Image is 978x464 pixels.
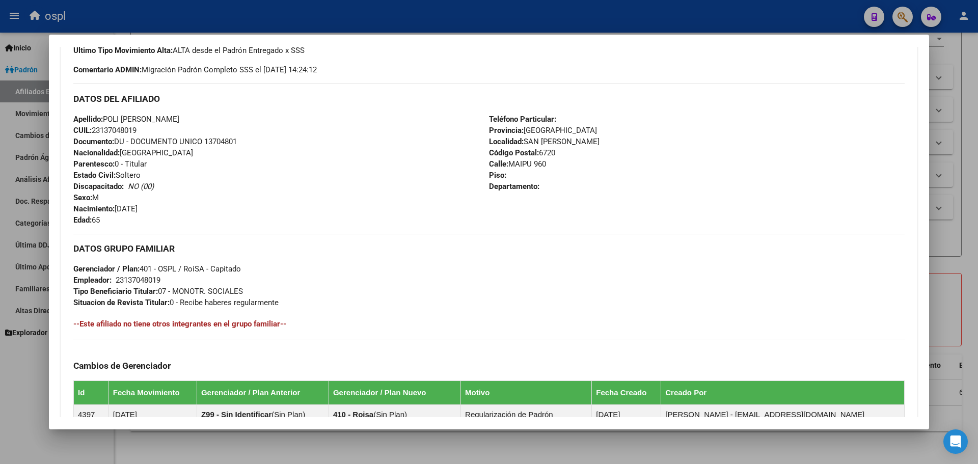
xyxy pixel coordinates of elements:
[108,380,197,404] th: Fecha Movimiento
[489,182,539,191] strong: Departamento:
[943,429,968,454] div: Open Intercom Messenger
[489,126,524,135] strong: Provincia:
[73,298,170,307] strong: Situacion de Revista Titular:
[274,410,303,419] span: Sin Plan
[489,159,546,169] span: MAIPU 960
[73,93,905,104] h3: DATOS DEL AFILIADO
[661,404,905,424] td: [PERSON_NAME] - [EMAIL_ADDRESS][DOMAIN_NAME]
[73,215,92,225] strong: Edad:
[197,380,329,404] th: Gerenciador / Plan Anterior
[592,404,661,424] td: [DATE]
[489,159,508,169] strong: Calle:
[329,380,460,404] th: Gerenciador / Plan Nuevo
[73,159,147,169] span: 0 - Titular
[73,171,116,180] strong: Estado Civil:
[73,204,115,213] strong: Nacimiento:
[73,318,905,330] h4: --Este afiliado no tiene otros integrantes en el grupo familiar--
[592,380,661,404] th: Fecha Creado
[73,287,243,296] span: 07 - MONOTR. SOCIALES
[489,148,539,157] strong: Código Postal:
[73,46,173,55] strong: Ultimo Tipo Movimiento Alta:
[73,360,905,371] h3: Cambios de Gerenciador
[73,115,179,124] span: POLI [PERSON_NAME]
[489,171,506,180] strong: Piso:
[73,126,137,135] span: 23137048019
[73,298,279,307] span: 0 - Recibe haberes regularmente
[73,171,141,180] span: Soltero
[461,404,592,424] td: Regularización de Padrón
[661,380,905,404] th: Creado Por
[73,148,120,157] strong: Nacionalidad:
[73,65,142,74] strong: Comentario ADMIN:
[73,204,138,213] span: [DATE]
[73,215,100,225] span: 65
[73,182,124,191] strong: Discapacitado:
[201,410,271,419] strong: Z99 - Sin Identificar
[73,159,115,169] strong: Parentesco:
[489,148,555,157] span: 6720
[108,404,197,424] td: [DATE]
[73,193,99,202] span: M
[329,404,460,424] td: ( )
[116,275,160,286] div: 23137048019
[376,410,404,419] span: Sin Plan
[73,193,92,202] strong: Sexo:
[73,137,237,146] span: DU - DOCUMENTO UNICO 13704801
[489,137,600,146] span: SAN [PERSON_NAME]
[489,137,524,146] strong: Localidad:
[197,404,329,424] td: ( )
[73,126,92,135] strong: CUIL:
[128,182,154,191] i: NO (00)
[73,243,905,254] h3: DATOS GRUPO FAMILIAR
[73,64,317,75] span: Migración Padrón Completo SSS el [DATE] 14:24:12
[73,264,241,274] span: 401 - OSPL / RoiSA - Capitado
[73,264,140,274] strong: Gerenciador / Plan:
[333,410,373,419] strong: 410 - Roisa
[74,404,109,424] td: 4397
[489,115,556,124] strong: Teléfono Particular:
[73,276,112,285] strong: Empleador:
[73,46,305,55] span: ALTA desde el Padrón Entregado x SSS
[73,148,193,157] span: [GEOGRAPHIC_DATA]
[73,115,103,124] strong: Apellido:
[489,126,597,135] span: [GEOGRAPHIC_DATA]
[461,380,592,404] th: Motivo
[73,287,158,296] strong: Tipo Beneficiario Titular:
[73,137,114,146] strong: Documento:
[74,380,109,404] th: Id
